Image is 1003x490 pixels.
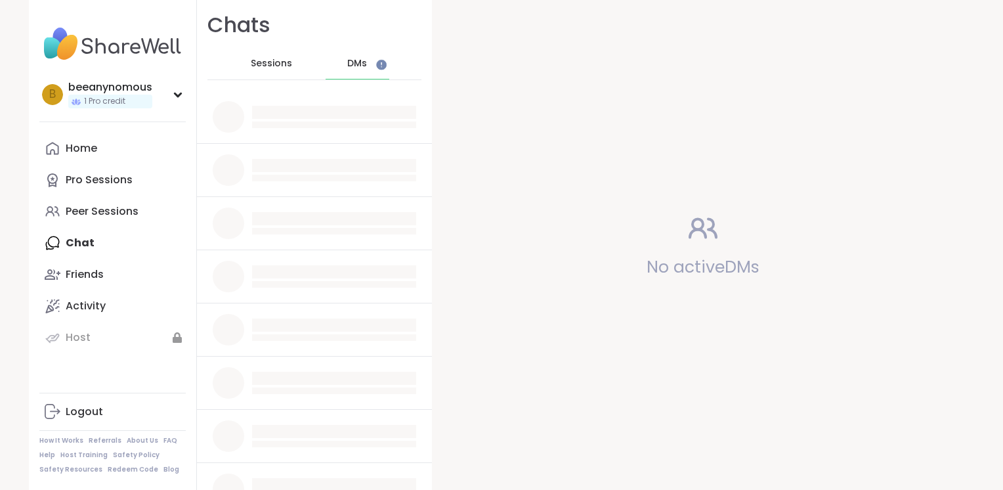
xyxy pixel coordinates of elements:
[39,21,186,67] img: ShareWell Nav Logo
[68,80,152,95] div: beeanynomous
[39,451,55,460] a: Help
[39,290,186,322] a: Activity
[163,436,177,445] a: FAQ
[207,11,270,40] h1: Chats
[39,164,186,196] a: Pro Sessions
[39,259,186,290] a: Friends
[89,436,121,445] a: Referrals
[39,465,102,474] a: Safety Resources
[251,57,292,70] span: Sessions
[66,299,106,313] div: Activity
[66,330,91,345] div: Host
[647,256,759,278] span: No active DMs
[347,57,367,70] span: DMs
[39,133,186,164] a: Home
[39,196,186,227] a: Peer Sessions
[66,173,133,187] div: Pro Sessions
[376,59,387,70] iframe: Spotlight
[49,86,56,103] span: b
[66,204,139,219] div: Peer Sessions
[60,451,108,460] a: Host Training
[39,396,186,428] a: Logout
[108,465,158,474] a: Redeem Code
[39,436,83,445] a: How It Works
[113,451,160,460] a: Safety Policy
[39,322,186,353] a: Host
[163,465,179,474] a: Blog
[66,405,103,419] div: Logout
[66,141,97,156] div: Home
[84,96,125,107] span: 1 Pro credit
[66,267,104,282] div: Friends
[127,436,158,445] a: About Us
